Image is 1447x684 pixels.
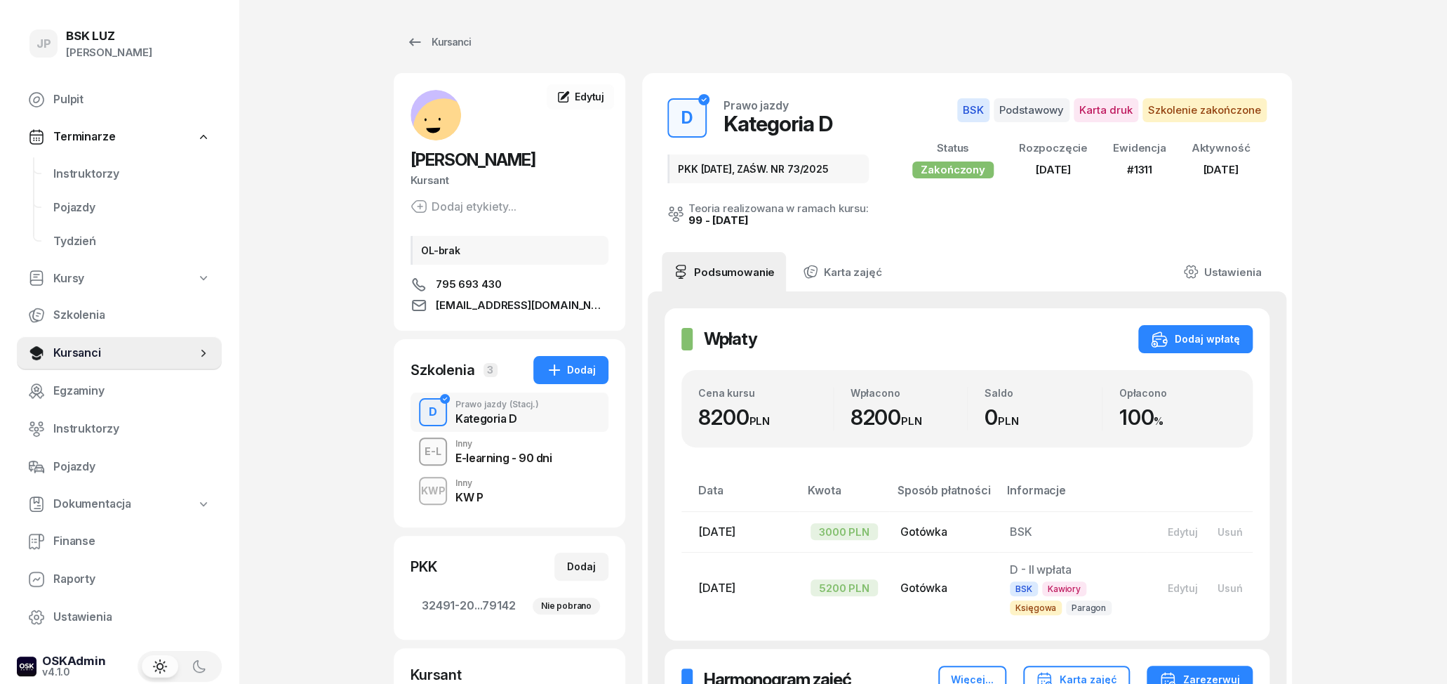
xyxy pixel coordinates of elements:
[42,225,222,258] a: Tydzień
[533,356,608,384] button: Dodaj
[53,344,196,362] span: Kursanci
[1042,581,1086,596] span: Kawiory
[17,83,222,117] a: Pulpit
[17,525,222,558] a: Finanse
[957,98,989,122] span: BSK
[17,657,36,676] img: logo-xs-dark@2x.png
[1138,325,1253,353] button: Dodaj wpłatę
[912,139,993,157] div: Status
[575,91,604,103] span: Edytuj
[1158,577,1208,600] button: Edytuj
[455,492,483,503] div: KW P
[901,414,922,428] small: PLN
[53,570,211,588] span: Raporty
[53,128,115,146] span: Terminarze
[667,98,707,138] button: D
[554,553,608,581] button: Dodaj
[53,495,131,513] span: Dokumentacja
[17,563,222,596] a: Raporty
[698,581,735,595] span: [DATE]
[681,481,799,511] th: Data
[415,482,451,499] div: KWP
[1168,582,1198,594] div: Edytuj
[411,432,608,471] button: E-LInnyE-learning - 90 dni
[994,98,1069,122] span: Podstawowy
[42,157,222,191] a: Instruktorzy
[688,213,748,227] a: 99 - [DATE]
[792,252,893,291] a: Karta zajęć
[1151,331,1240,348] div: Dodaj wpłatę
[688,203,869,213] div: Teoria realizowana w ramach kursu:
[53,306,211,324] span: Szkolenia
[547,84,614,110] a: Edytuj
[411,297,608,314] a: [EMAIL_ADDRESS][DOMAIN_NAME]
[1127,163,1152,176] span: #1311
[567,558,596,575] div: Dodaj
[455,400,539,409] div: Prawo jazdy
[53,608,211,626] span: Ustawienia
[66,30,152,42] div: BSK LUZ
[53,91,211,109] span: Pulpit
[999,481,1147,511] th: Informacje
[423,400,443,424] div: D
[455,452,552,463] div: E-learning - 90 dni
[1154,414,1163,428] small: %
[533,598,600,614] div: Nie pobrano
[1208,577,1253,600] button: Usuń
[1010,581,1038,596] span: BSK
[1218,582,1243,594] div: Usuń
[811,523,878,540] div: 3000 PLN
[455,413,539,424] div: Kategoria D
[17,336,222,370] a: Kursanci
[1158,520,1208,544] button: Edytuj
[698,387,833,399] div: Cena kursu
[1119,387,1236,399] div: Opłacono
[998,414,1019,428] small: PLN
[1119,405,1236,430] div: 100
[419,438,447,466] button: E-L
[1036,163,1071,176] span: [DATE]
[851,405,968,430] div: 8200
[484,363,498,377] span: 3
[546,362,596,379] div: Dodaj
[509,400,539,409] span: (Stacj.)
[900,523,987,541] div: Gotówka
[42,655,106,667] div: OSKAdmin
[667,154,869,183] div: PKK [DATE], ZAŚW. NR 73/2025
[42,191,222,225] a: Pojazdy
[53,165,211,183] span: Instruktorzy
[411,589,608,623] a: 32491-20...79142Nie pobrano
[53,532,211,551] span: Finanse
[889,481,999,511] th: Sposób płatności
[436,276,501,293] span: 795 693 430
[17,600,222,634] a: Ustawienia
[1066,600,1112,615] span: Paragon
[53,199,211,217] span: Pojazdy
[455,440,552,448] div: Inny
[411,198,516,215] button: Dodaj etykiety...
[411,171,608,190] div: Kursant
[17,450,222,484] a: Pojazdy
[1113,139,1166,157] div: Ewidencja
[811,579,878,596] div: 5200 PLN
[662,252,786,291] a: Podsumowanie
[1191,161,1250,179] div: [DATE]
[419,398,447,426] button: D
[419,442,447,460] div: E-L
[1208,520,1253,544] button: Usuń
[985,405,1102,430] div: 0
[1010,563,1071,577] span: D - II wpłata
[42,667,106,677] div: v4.1.0
[698,405,833,430] div: 8200
[411,150,535,170] span: [PERSON_NAME]
[1172,252,1272,291] a: Ustawienia
[17,121,222,153] a: Terminarze
[411,471,608,511] button: KWPInnyKW P
[1218,526,1243,538] div: Usuń
[411,236,608,265] div: OL-brak
[749,414,770,428] small: PLN
[411,360,475,380] div: Szkolenia
[422,597,597,615] span: 32491-20...79142
[799,481,889,511] th: Kwota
